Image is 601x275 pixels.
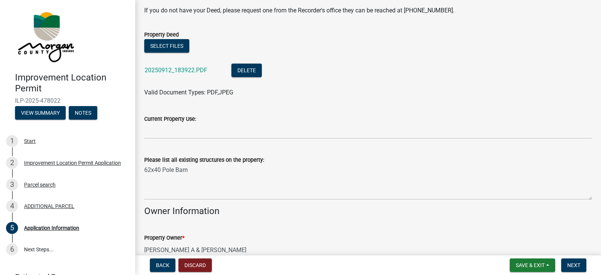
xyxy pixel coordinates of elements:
div: ADDITIONAL PARCEL [24,204,74,209]
div: 2 [6,157,18,169]
button: Select files [144,39,189,53]
span: Save & Exit [516,262,545,268]
span: ILP-2025-478022 [15,97,120,104]
h4: Owner Information [144,206,592,217]
button: Discard [178,258,212,272]
wm-modal-confirm: Summary [15,110,66,116]
p: If you do not have your Deed, please request one from the Recorder's office they can be reached a... [144,6,592,15]
label: Property Owner [144,235,184,241]
label: Current Property Use: [144,117,196,122]
span: Next [567,262,580,268]
button: Back [150,258,175,272]
button: Notes [69,106,97,120]
div: 1 [6,135,18,147]
div: 4 [6,200,18,212]
div: 3 [6,179,18,191]
h4: Improvement Location Permit [15,72,129,94]
div: Application Information [24,225,79,231]
label: Property Deed [144,32,179,38]
wm-modal-confirm: Delete Document [231,67,262,74]
button: View Summary [15,106,66,120]
div: Parcel search [24,182,56,187]
button: Next [561,258,586,272]
div: Start [24,138,36,144]
button: Delete [231,64,262,77]
div: 5 [6,222,18,234]
span: Back [156,262,169,268]
wm-modal-confirm: Notes [69,110,97,116]
div: Improvement Location Permit Application [24,160,121,166]
span: Valid Document Types: PDF,JPEG [144,89,233,96]
a: 20250912_183922.PDF [145,67,207,74]
div: 6 [6,243,18,255]
label: Please list all existing structures on the property: [144,158,264,163]
button: Save & Exit [510,258,555,272]
img: Morgan County, Indiana [15,8,76,64]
